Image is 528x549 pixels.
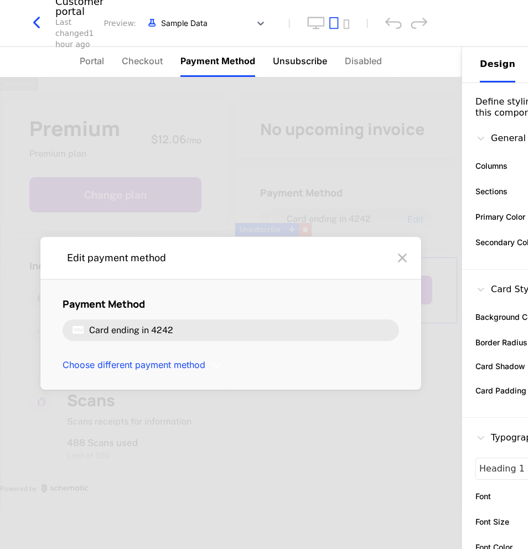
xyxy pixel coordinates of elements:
button: mobile [343,19,349,29]
label: Font Size [475,516,509,527]
button: tablet [329,17,339,29]
div: Last changed 1 hour ago [55,17,103,50]
label: Border Radius [475,336,527,348]
span: Payment Method [63,297,145,310]
span: Choose different payment method [63,359,205,371]
span: Portal [80,54,104,68]
div: undo [385,17,402,29]
span: Edit payment method [67,251,166,265]
i: close [394,249,411,267]
label: Font [475,490,491,502]
span: Disabled [345,54,382,68]
label: Sections [475,185,508,197]
span: Unsubscribe [273,54,327,68]
label: Card Padding [475,385,526,396]
button: desktop [307,17,325,29]
span: Checkout [122,54,163,68]
span: Preview: [103,18,136,29]
span: 4242 [151,325,173,335]
div: General [475,132,526,145]
div: redo [411,17,427,29]
label: Card Shadow [475,360,525,372]
label: Columns [475,160,508,172]
i: chevron-down [210,359,223,372]
div: Design [480,58,515,71]
span: Payment Method [180,54,255,68]
label: Primary Color [475,211,525,222]
i: visa [71,324,85,337]
span: Card ending in [89,325,149,335]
